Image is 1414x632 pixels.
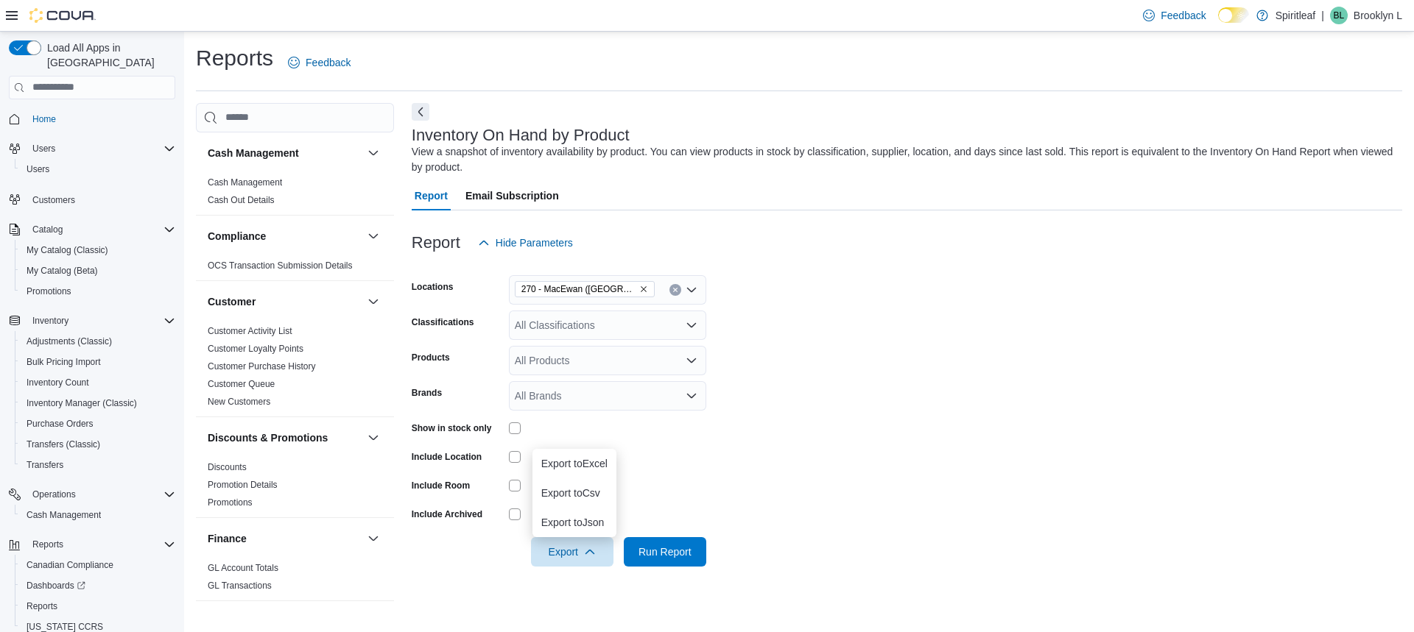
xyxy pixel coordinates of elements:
span: Inventory Manager (Classic) [21,394,175,412]
a: Bulk Pricing Import [21,353,107,371]
span: Promotions [208,497,253,508]
button: Reports [27,536,69,553]
div: Cash Management [196,174,394,215]
button: Customer [208,294,362,309]
span: Promotions [21,283,175,300]
a: Customers [27,191,81,209]
a: Dashboards [21,577,91,594]
a: Dashboards [15,575,181,596]
span: 270 - MacEwan (Edmonton) [515,281,655,297]
div: Brooklyn L [1330,7,1348,24]
img: Cova [29,8,96,23]
span: Operations [27,486,175,503]
button: Discounts & Promotions [208,430,362,445]
span: Users [32,143,55,155]
span: GL Transactions [208,580,272,592]
a: Inventory Count [21,374,95,391]
span: My Catalog (Beta) [21,262,175,280]
button: Remove 270 - MacEwan (Edmonton) from selection in this group [639,285,648,294]
a: Purchase Orders [21,415,99,433]
label: Include Room [412,480,470,491]
button: Inventory [27,312,74,330]
span: Dashboards [21,577,175,594]
span: Canadian Compliance [21,556,175,574]
span: Purchase Orders [27,418,94,430]
button: Transfers [15,455,181,475]
div: Customer [196,322,394,416]
h3: Discounts & Promotions [208,430,328,445]
button: Home [3,108,181,129]
span: My Catalog (Classic) [21,241,175,259]
button: Inventory [3,310,181,331]
a: Cash Management [21,506,107,524]
span: 270 - MacEwan ([GEOGRAPHIC_DATA]) [521,282,636,297]
span: Promotion Details [208,479,278,491]
h3: Cash Management [208,146,299,160]
span: My Catalog (Classic) [27,244,108,256]
span: Reports [21,597,175,615]
h3: Finance [208,531,247,546]
button: Open list of options [686,355,697,366]
a: Reports [21,597,63,615]
a: Cash Out Details [208,195,275,205]
span: Export [540,537,605,567]
button: Reports [3,534,181,555]
a: Customer Purchase History [208,361,316,372]
button: Clear input [669,284,681,296]
span: Export to Json [541,516,608,528]
button: Finance [208,531,362,546]
button: Transfers (Classic) [15,434,181,455]
div: View a snapshot of inventory availability by product. You can view products in stock by classific... [412,144,1395,175]
a: Feedback [1137,1,1211,30]
button: Canadian Compliance [15,555,181,575]
a: Discounts [208,462,247,472]
span: Transfers [27,459,63,471]
span: Customers [32,194,75,206]
a: Cash Management [208,177,282,188]
button: Customer [365,293,382,310]
span: Bulk Pricing Import [21,353,175,371]
span: Catalog [32,224,63,235]
label: Include Location [412,451,482,463]
span: Transfers (Classic) [21,436,175,453]
h3: Customer [208,294,256,309]
span: BL [1334,7,1345,24]
h1: Reports [196,43,273,73]
button: Cash Management [365,144,382,162]
input: Dark Mode [1218,7,1249,23]
p: Brooklyn L [1354,7,1402,24]
button: Catalog [3,219,181,240]
span: Inventory Count [21,374,175,391]
span: Adjustments (Classic) [27,335,112,347]
span: Home [32,113,56,125]
span: Transfers [21,456,175,474]
button: Customers [3,188,181,210]
span: Email Subscription [465,181,559,210]
button: Inventory Manager (Classic) [15,393,181,413]
button: Promotions [15,281,181,302]
span: Report [415,181,448,210]
span: Cash Out Details [208,194,275,206]
p: | [1321,7,1324,24]
a: Customer Activity List [208,326,292,336]
button: Next [412,103,429,121]
a: GL Account Totals [208,563,278,573]
span: Purchase Orders [21,415,175,433]
span: Dark Mode [1218,23,1219,24]
a: Home [27,110,62,128]
a: Promotion Details [208,480,278,490]
button: Export [531,537,613,567]
a: Users [21,160,55,178]
button: Catalog [27,221,68,238]
button: Finance [365,530,382,547]
span: Customer Queue [208,378,275,390]
button: Reports [15,596,181,617]
span: Adjustments (Classic) [21,333,175,350]
span: Operations [32,489,76,500]
span: New Customers [208,396,270,408]
div: Compliance [196,257,394,280]
a: Customer Loyalty Points [208,344,303,354]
